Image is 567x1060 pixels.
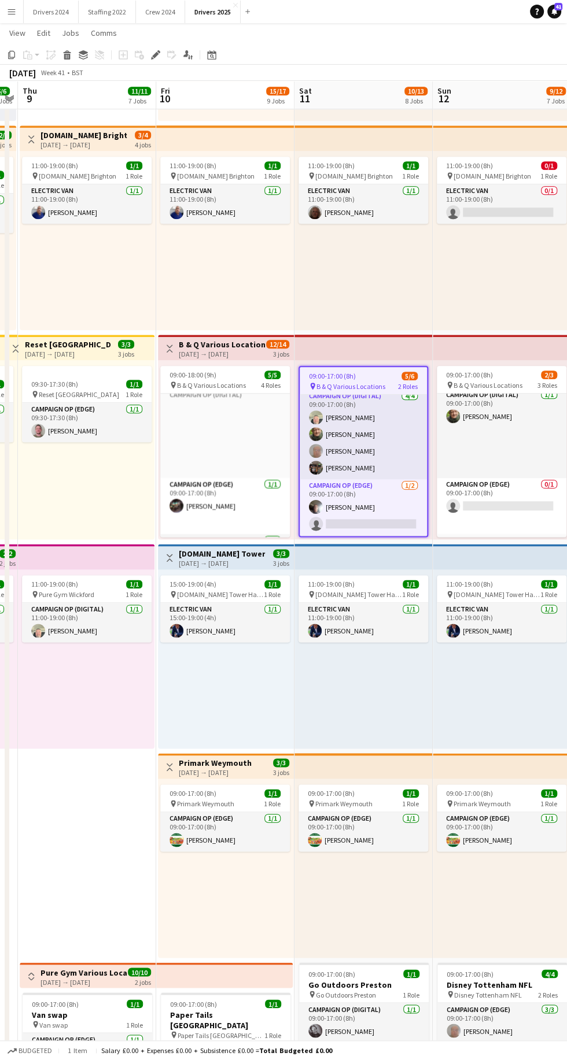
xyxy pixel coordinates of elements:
[31,580,78,588] span: 11:00-19:00 (8h)
[273,558,289,568] div: 3 jobs
[264,789,281,798] span: 1/1
[537,381,557,390] span: 3 Roles
[436,92,451,105] span: 12
[454,590,540,599] span: [DOMAIN_NAME] Tower Hamlets
[315,799,373,808] span: Primark Weymouth
[299,575,428,642] app-job-card: 11:00-19:00 (8h)1/1 [DOMAIN_NAME] Tower Hamlets1 RoleElectric Van1/111:00-19:00 (8h)[PERSON_NAME]
[22,403,152,442] app-card-role: Campaign Op (Edge)1/109:30-17:30 (8h)[PERSON_NAME]
[128,87,151,95] span: 11/11
[41,967,127,977] h3: Pure Gym Various Locations
[62,28,79,38] span: Jobs
[541,161,557,170] span: 0/1
[161,1009,290,1030] h3: Paper Tails [GEOGRAPHIC_DATA]
[170,580,216,588] span: 15:00-19:00 (4h)
[300,390,427,479] app-card-role: Campaign Op (Digital)4/409:00-17:00 (8h)[PERSON_NAME][PERSON_NAME][PERSON_NAME][PERSON_NAME]
[5,25,30,40] a: View
[23,86,37,96] span: Thu
[160,366,290,537] app-job-card: 09:00-18:00 (9h)5/5 B & Q Various Locations4 RolesCampaign Op (Digital)Campaign Op (Edge)1/109:00...
[273,758,289,767] span: 3/3
[38,68,67,77] span: Week 41
[454,381,522,390] span: B & Q Various Locations
[398,382,418,391] span: 2 Roles
[160,784,290,851] app-job-card: 09:00-17:00 (8h)1/1 Primark Weymouth1 RoleCampaign Op (Edge)1/109:00-17:00 (8h)[PERSON_NAME]
[308,969,355,978] span: 09:00-17:00 (8h)
[541,370,557,379] span: 2/3
[437,157,566,224] app-job-card: 11:00-19:00 (8h)0/1 [DOMAIN_NAME] Brighton1 RoleElectric Van0/111:00-19:00 (8h)
[437,366,566,537] app-job-card: 09:00-17:00 (8h)2/3 B & Q Various Locations3 RolesCampaign Op (Digital)1/109:00-17:00 (8h)[PERSON...
[170,370,216,379] span: 09:00-18:00 (9h)
[446,789,493,798] span: 09:00-17:00 (8h)
[299,157,428,224] div: 11:00-19:00 (8h)1/1 [DOMAIN_NAME] Brighton1 RoleElectric Van1/111:00-19:00 (8h)[PERSON_NAME]
[31,161,78,170] span: 11:00-19:00 (8h)
[405,97,427,105] div: 8 Jobs
[547,5,561,18] a: 41
[264,370,281,379] span: 5/5
[299,784,428,851] app-job-card: 09:00-17:00 (8h)1/1 Primark Weymouth1 RoleCampaign Op (Edge)1/109:00-17:00 (8h)[PERSON_NAME]
[161,86,170,96] span: Fri
[538,990,558,999] span: 2 Roles
[23,1009,152,1020] h3: Van swap
[179,758,252,768] h3: Primark Weymouth
[402,372,418,380] span: 5/6
[437,575,566,642] app-job-card: 11:00-19:00 (8h)1/1 [DOMAIN_NAME] Tower Hamlets1 RoleElectric Van1/111:00-19:00 (8h)[PERSON_NAME]
[299,979,429,989] h3: Go Outdoors Preston
[437,784,566,851] app-job-card: 09:00-17:00 (8h)1/1 Primark Weymouth1 RoleCampaign Op (Edge)1/109:00-17:00 (8h)[PERSON_NAME]
[299,86,312,96] span: Sat
[437,603,566,642] app-card-role: Electric Van1/111:00-19:00 (8h)[PERSON_NAME]
[315,172,393,180] span: [DOMAIN_NAME] Brighton
[308,789,355,798] span: 09:00-17:00 (8h)
[446,370,493,379] span: 09:00-17:00 (8h)
[118,349,134,358] div: 3 jobs
[540,590,557,599] span: 1 Role
[126,590,142,599] span: 1 Role
[454,172,531,180] span: [DOMAIN_NAME] Brighton
[299,184,428,224] app-card-role: Electric Van1/111:00-19:00 (8h)[PERSON_NAME]
[39,172,116,180] span: [DOMAIN_NAME] Brighton
[177,799,234,808] span: Primark Weymouth
[126,580,142,588] span: 1/1
[179,548,265,559] h3: [DOMAIN_NAME] Tower Hamlets
[9,67,36,79] div: [DATE]
[259,1046,332,1055] span: Total Budgeted £0.00
[160,575,290,642] app-job-card: 15:00-19:00 (4h)1/1 [DOMAIN_NAME] Tower Hamlets1 RoleElectric Van1/115:00-19:00 (4h)[PERSON_NAME]
[32,999,79,1008] span: 09:00-17:00 (8h)
[547,97,565,105] div: 7 Jobs
[170,161,216,170] span: 11:00-19:00 (8h)
[179,768,252,777] div: [DATE] → [DATE]
[31,380,78,388] span: 09:30-17:30 (8h)
[160,157,290,224] app-job-card: 11:00-19:00 (8h)1/1 [DOMAIN_NAME] Brighton1 RoleElectric Van1/111:00-19:00 (8h)[PERSON_NAME]
[541,580,557,588] span: 1/1
[541,789,557,798] span: 1/1
[308,161,355,170] span: 11:00-19:00 (8h)
[179,559,265,568] div: [DATE] → [DATE]
[404,87,428,95] span: 10/13
[126,172,142,180] span: 1 Role
[126,161,142,170] span: 1/1
[170,789,216,798] span: 09:00-17:00 (8h)
[403,580,419,588] span: 1/1
[37,28,50,38] span: Edit
[22,184,152,224] app-card-role: Electric Van1/111:00-19:00 (8h)[PERSON_NAME]
[454,990,522,999] span: Disney Tottenham NFL
[299,603,428,642] app-card-role: Electric Van1/111:00-19:00 (8h)[PERSON_NAME]
[540,172,557,180] span: 1 Role
[126,390,142,399] span: 1 Role
[437,184,566,224] app-card-role: Electric Van0/111:00-19:00 (8h)
[41,977,127,986] div: [DATE] → [DATE]
[437,388,566,478] app-card-role: Campaign Op (Digital)1/109:00-17:00 (8h)[PERSON_NAME]
[540,799,557,808] span: 1 Role
[299,962,429,1042] app-job-card: 09:00-17:00 (8h)1/1Go Outdoors Preston Go Outdoors Preston1 RoleCampaign Op (Digital)1/109:00-17:...
[6,1044,54,1057] button: Budgeted
[25,339,111,350] h3: Reset [GEOGRAPHIC_DATA]
[264,1031,281,1039] span: 1 Role
[267,97,289,105] div: 9 Jobs
[127,999,143,1008] span: 1/1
